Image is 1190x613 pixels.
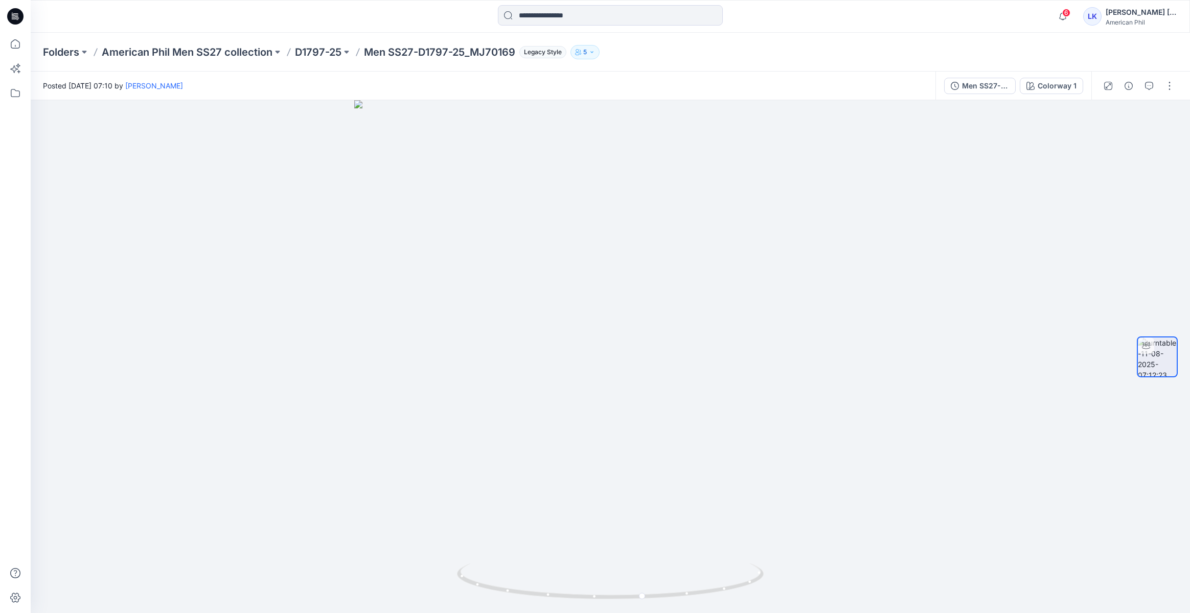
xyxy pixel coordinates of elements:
[515,45,566,59] button: Legacy Style
[43,80,183,91] span: Posted [DATE] 07:10 by
[1038,80,1077,92] div: Colorway 1
[295,45,341,59] a: D1797-25
[125,81,183,90] a: [PERSON_NAME]
[1020,78,1083,94] button: Colorway 1
[570,45,600,59] button: 5
[962,80,1009,92] div: Men SS27-D1797-25_MJ70169
[1138,337,1177,376] img: turntable-11-08-2025-07:12:23
[519,46,566,58] span: Legacy Style
[1106,18,1177,26] div: American Phil
[944,78,1016,94] button: Men SS27-D1797-25_MJ70169
[583,47,587,58] p: 5
[1120,78,1137,94] button: Details
[1062,9,1070,17] span: 6
[43,45,79,59] a: Folders
[1106,6,1177,18] div: [PERSON_NAME] [PERSON_NAME]
[1083,7,1102,26] div: LK
[102,45,272,59] a: American Phil Men SS27 collection
[364,45,515,59] p: Men SS27-D1797-25_MJ70169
